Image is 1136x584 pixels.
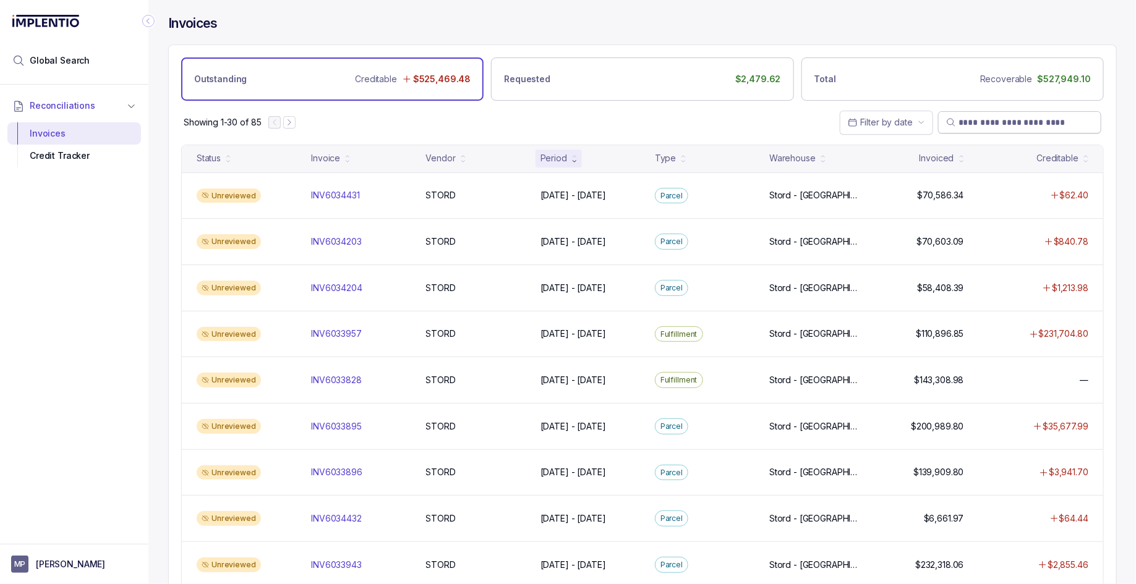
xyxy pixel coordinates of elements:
[916,235,964,248] p: $70,603.09
[1054,235,1088,248] p: $840.78
[1080,374,1088,386] p: —
[197,465,261,480] div: Unreviewed
[7,92,141,119] button: Reconciliations
[540,189,606,201] p: [DATE] - [DATE]
[540,328,606,340] p: [DATE] - [DATE]
[540,374,606,386] p: [DATE] - [DATE]
[980,73,1032,85] p: Recoverable
[840,111,933,134] button: Date Range Picker
[1043,420,1088,433] p: $35,677.99
[848,116,913,129] search: Date Range Picker
[915,559,963,571] p: $232,318.06
[141,14,156,28] div: Collapse Icon
[426,420,456,433] p: STORD
[660,420,683,433] p: Parcel
[655,152,676,164] div: Type
[197,373,261,387] div: Unreviewed
[660,235,683,248] p: Parcel
[1036,152,1078,164] div: Creditable
[197,152,221,164] div: Status
[1059,512,1088,525] p: $64.44
[917,282,964,294] p: $58,408.39
[504,73,550,85] p: Requested
[426,328,456,340] p: STORD
[1052,282,1088,294] p: $1,213.98
[920,152,954,164] div: Invoiced
[735,73,781,85] p: $2,479.62
[769,152,816,164] div: Warehouse
[769,189,859,201] p: Stord - [GEOGRAPHIC_DATA]
[540,559,606,571] p: [DATE] - [DATE]
[426,235,456,248] p: STORD
[860,117,913,127] span: Filter by date
[36,558,105,570] p: [PERSON_NAME]
[283,116,296,129] button: Next Page
[769,374,859,386] p: Stord - [GEOGRAPHIC_DATA]
[540,152,567,164] div: Period
[426,374,456,386] p: STORD
[311,512,362,525] p: INV6034432
[814,73,836,85] p: Total
[197,327,261,342] div: Unreviewed
[311,152,340,164] div: Invoice
[197,419,261,434] div: Unreviewed
[660,467,683,479] p: Parcel
[355,73,397,85] p: Creditable
[30,54,90,67] span: Global Search
[924,512,964,525] p: $6,661.97
[769,466,859,478] p: Stord - [GEOGRAPHIC_DATA]
[11,556,137,573] button: User initials[PERSON_NAME]
[914,374,963,386] p: $143,308.98
[660,190,683,202] p: Parcel
[11,556,28,573] span: User initials
[540,420,606,433] p: [DATE] - [DATE]
[769,420,859,433] p: Stord - [GEOGRAPHIC_DATA]
[311,559,362,571] p: INV6033943
[311,235,362,248] p: INV6034203
[311,420,362,433] p: INV6033895
[168,15,218,32] h4: Invoices
[184,116,261,129] div: Remaining page entries
[769,282,859,294] p: Stord - [GEOGRAPHIC_DATA]
[660,328,698,341] p: Fulfillment
[197,188,261,203] div: Unreviewed
[7,120,141,170] div: Reconciliations
[184,116,261,129] p: Showing 1-30 of 85
[769,559,859,571] p: Stord - [GEOGRAPHIC_DATA]
[311,466,362,478] p: INV6033896
[197,557,261,572] div: Unreviewed
[426,512,456,525] p: STORD
[426,559,456,571] p: STORD
[1048,559,1088,571] p: $2,855.46
[30,99,95,112] span: Reconciliations
[17,122,131,145] div: Invoices
[426,466,456,478] p: STORD
[660,374,698,386] p: Fulfillment
[916,328,963,340] p: $110,896.85
[413,73,471,85] p: $525,469.48
[426,282,456,294] p: STORD
[660,282,683,294] p: Parcel
[1060,189,1088,201] p: $62.40
[197,234,261,249] div: Unreviewed
[197,281,261,295] div: Unreviewed
[1038,73,1091,85] p: $527,949.10
[913,466,963,478] p: $139,909.80
[311,374,362,386] p: INV6033828
[1039,328,1088,340] p: $231,704.80
[197,511,261,526] div: Unreviewed
[540,235,606,248] p: [DATE] - [DATE]
[540,282,606,294] p: [DATE] - [DATE]
[426,152,456,164] div: Vendor
[660,559,683,571] p: Parcel
[769,328,859,340] p: Stord - [GEOGRAPHIC_DATA]
[540,466,606,478] p: [DATE] - [DATE]
[311,328,362,340] p: INV6033957
[194,73,247,85] p: Outstanding
[911,420,963,433] p: $200,989.80
[540,512,606,525] p: [DATE] - [DATE]
[17,145,131,167] div: Credit Tracker
[917,189,964,201] p: $70,586.34
[769,235,859,248] p: Stord - [GEOGRAPHIC_DATA]
[311,282,362,294] p: INV6034204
